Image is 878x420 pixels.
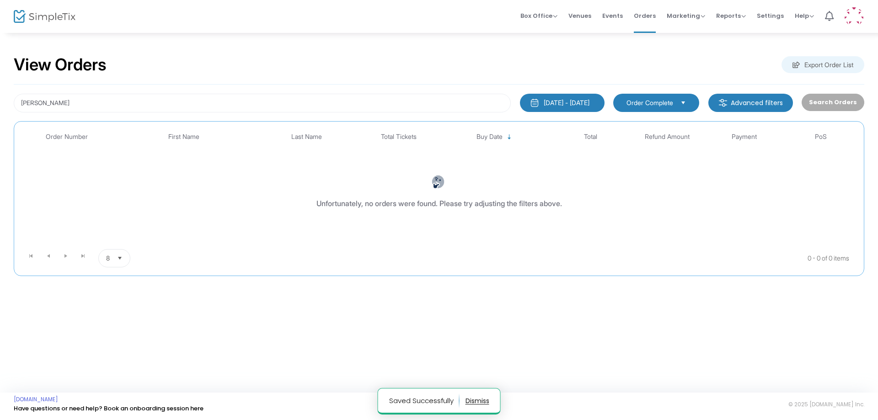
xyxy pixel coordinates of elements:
[732,133,757,141] span: Payment
[291,133,322,141] span: Last Name
[757,4,784,27] span: Settings
[14,404,203,413] a: Have questions or need help? Book an onboarding session here
[544,98,589,107] div: [DATE] - [DATE]
[677,98,690,108] button: Select
[113,250,126,267] button: Select
[667,11,705,20] span: Marketing
[14,396,58,403] a: [DOMAIN_NAME]
[46,133,88,141] span: Order Number
[168,133,199,141] span: First Name
[795,11,814,20] span: Help
[716,11,746,20] span: Reports
[602,4,623,27] span: Events
[476,133,503,141] span: Buy Date
[634,4,656,27] span: Orders
[389,393,460,408] p: Saved Successfully
[106,254,110,263] span: 8
[360,126,437,148] th: Total Tickets
[316,198,562,209] div: Unfortunately, no orders were found. Please try adjusting the filters above.
[506,133,513,141] span: Sortable
[221,249,849,267] kendo-pager-info: 0 - 0 of 0 items
[788,401,864,408] span: © 2025 [DOMAIN_NAME] Inc.
[629,126,706,148] th: Refund Amount
[718,98,728,107] img: filter
[552,126,629,148] th: Total
[815,133,827,141] span: PoS
[19,126,859,245] div: Data table
[14,55,107,75] h2: View Orders
[708,94,793,112] m-button: Advanced filters
[530,98,539,107] img: monthly
[568,4,591,27] span: Venues
[626,98,673,107] span: Order Complete
[466,393,489,408] button: dismiss
[14,94,511,112] input: Search by name, email, phone, order number, ip address, or last 4 digits of card
[431,175,445,189] img: face-thinking.png
[520,11,557,20] span: Box Office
